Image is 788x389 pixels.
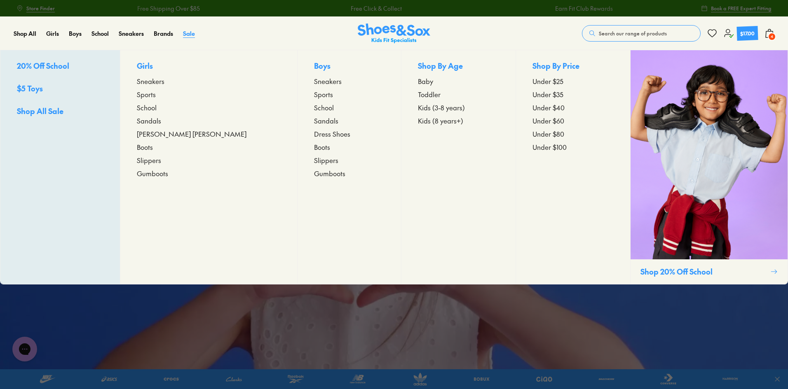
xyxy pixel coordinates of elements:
span: Store Finder [26,5,55,12]
span: Book a FREE Expert Fitting [711,5,772,12]
a: Boys [69,29,82,38]
a: Store Finder [16,1,55,16]
span: Shop All Sale [17,106,63,116]
a: Gumboots [137,168,281,178]
a: Earn Fit Club Rewards [552,4,610,13]
a: Gumboots [314,168,385,178]
span: Boots [137,142,153,152]
a: Sandals [314,116,385,126]
span: Sandals [137,116,161,126]
a: Under $60 [532,116,614,126]
span: Under $35 [532,89,563,99]
span: Gumboots [137,168,168,178]
img: SNS_Logo_Responsive.svg [358,23,430,44]
button: 4 [765,24,774,42]
a: Under $100 [532,142,614,152]
a: Kids (8 years+) [418,116,499,126]
p: Boys [314,60,385,73]
a: Sneakers [119,29,144,38]
a: Boots [314,142,385,152]
button: Search our range of products [582,25,701,42]
a: Under $80 [532,129,614,139]
span: Search our range of products [599,30,667,37]
span: Kids (3-8 years) [418,102,465,112]
span: School [137,102,157,112]
a: Kids (3-8 years) [418,102,499,112]
span: School [314,102,334,112]
a: Sports [314,89,385,99]
img: SNS_WEBASSETS_CollectionHero_1280x1600_2_7f2b362a-1888-40e0-ba6c-83c932a021dc.png [631,50,788,259]
span: Baby [418,76,433,86]
a: Sale [183,29,195,38]
span: $5 Toys [17,83,43,93]
p: Shop By Age [418,60,499,73]
a: Under $35 [532,89,614,99]
a: Book a FREE Expert Fitting [701,1,772,16]
span: Sports [314,89,333,99]
span: Under $25 [532,76,563,86]
a: Slippers [137,155,281,165]
a: School [91,29,109,38]
a: Free Click & Collect [348,4,399,13]
span: Under $40 [532,102,565,112]
a: Baby [418,76,499,86]
div: $17.00 [740,29,755,37]
a: Shoes & Sox [358,23,430,44]
span: Sneakers [314,76,342,86]
a: Slippers [314,155,385,165]
a: Sports [137,89,281,99]
a: Dress Shoes [314,129,385,139]
a: Boots [137,142,281,152]
span: Under $100 [532,142,567,152]
span: Dress Shoes [314,129,350,139]
a: Free Shipping Over $85 [134,4,197,13]
a: Sneakers [137,76,281,86]
span: Toddler [418,89,441,99]
a: Shop 20% Off School [630,50,788,284]
a: Shop All [14,29,36,38]
span: Shop All [14,29,36,37]
a: Toddler [418,89,499,99]
a: Sandals [137,116,281,126]
a: Sneakers [314,76,385,86]
span: Sandals [314,116,338,126]
a: $17.00 [724,26,758,40]
span: [PERSON_NAME] [PERSON_NAME] [137,129,246,139]
span: Kids (8 years+) [418,116,463,126]
a: School [314,102,385,112]
span: Sneakers [137,76,164,86]
span: Slippers [137,155,161,165]
a: Under $40 [532,102,614,112]
span: Sports [137,89,156,99]
a: $5 Toys [17,83,103,96]
span: Sale [183,29,195,37]
span: Under $60 [532,116,564,126]
a: Brands [154,29,173,38]
a: Under $25 [532,76,614,86]
a: Shop All Sale [17,105,103,118]
a: 20% Off School [17,60,103,73]
p: Girls [137,60,281,73]
p: Shop By Price [532,60,614,73]
span: School [91,29,109,37]
iframe: Gorgias live chat messenger [8,334,41,364]
span: Slippers [314,155,338,165]
a: Girls [46,29,59,38]
p: Shop 20% Off School [640,266,767,277]
span: 20% Off School [17,61,69,71]
span: Boots [314,142,330,152]
span: Brands [154,29,173,37]
a: School [137,102,281,112]
span: Girls [46,29,59,37]
span: Under $80 [532,129,564,139]
span: Gumboots [314,168,345,178]
a: [PERSON_NAME] [PERSON_NAME] [137,129,281,139]
span: Boys [69,29,82,37]
span: Sneakers [119,29,144,37]
span: 4 [768,33,776,41]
